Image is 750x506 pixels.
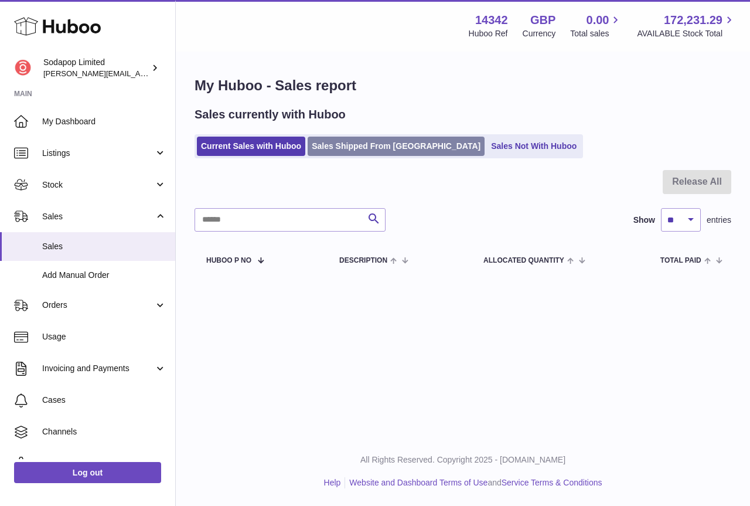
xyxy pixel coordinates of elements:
strong: 14342 [475,12,508,28]
a: Help [324,478,341,487]
label: Show [633,215,655,226]
span: ALLOCATED Quantity [483,257,564,264]
div: Sodapop Limited [43,57,149,79]
span: Settings [42,458,166,469]
span: Orders [42,300,154,311]
span: Listings [42,148,154,159]
h2: Sales currently with Huboo [195,107,346,123]
strong: GBP [530,12,555,28]
p: All Rights Reserved. Copyright 2025 - [DOMAIN_NAME] [185,454,741,466]
a: 172,231.29 AVAILABLE Stock Total [637,12,736,39]
span: My Dashboard [42,116,166,127]
span: [PERSON_NAME][EMAIL_ADDRESS][DOMAIN_NAME] [43,69,235,78]
li: and [345,477,602,488]
div: Huboo Ref [469,28,508,39]
span: 0.00 [587,12,609,28]
img: david@sodapop-audio.co.uk [14,59,32,77]
span: Huboo P no [206,257,251,264]
a: Log out [14,462,161,483]
a: Website and Dashboard Terms of Use [349,478,487,487]
a: 0.00 Total sales [570,12,622,39]
span: Usage [42,331,166,342]
span: Channels [42,426,166,437]
span: Stock [42,179,154,191]
div: Currency [523,28,556,39]
span: Add Manual Order [42,270,166,281]
span: Description [339,257,387,264]
a: Service Terms & Conditions [502,478,602,487]
span: 172,231.29 [664,12,722,28]
h1: My Huboo - Sales report [195,76,731,95]
a: Sales Not With Huboo [487,137,581,156]
span: AVAILABLE Stock Total [637,28,736,39]
span: Total sales [570,28,622,39]
span: Invoicing and Payments [42,363,154,374]
a: Sales Shipped From [GEOGRAPHIC_DATA] [308,137,485,156]
span: Sales [42,241,166,252]
span: Sales [42,211,154,222]
span: Cases [42,395,166,406]
span: Total paid [660,257,701,264]
span: entries [707,215,731,226]
a: Current Sales with Huboo [197,137,305,156]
